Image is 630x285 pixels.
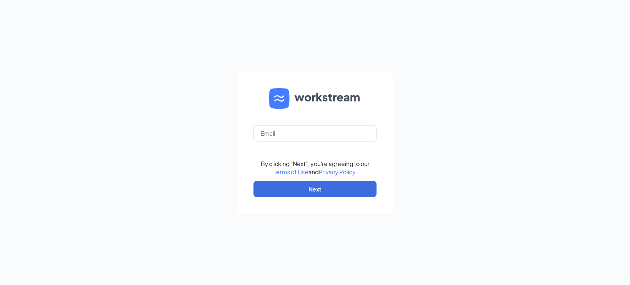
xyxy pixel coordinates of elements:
[269,88,361,109] img: WS logo and Workstream text
[274,168,308,176] a: Terms of Use
[253,181,377,197] button: Next
[261,160,370,176] div: By clicking "Next", you're agreeing to our and .
[253,125,377,141] input: Email
[319,168,355,176] a: Privacy Policy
